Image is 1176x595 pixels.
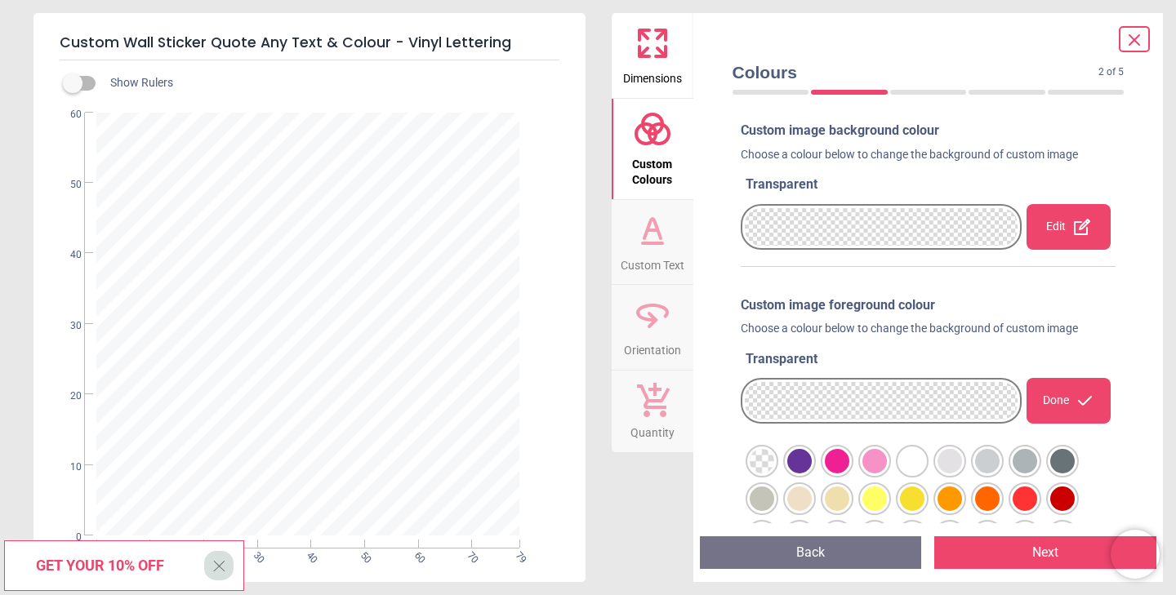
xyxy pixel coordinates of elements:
[900,486,924,511] div: golden yellow
[741,122,939,138] span: Custom image background colour
[621,250,684,274] span: Custom Text
[612,13,693,98] button: Dimensions
[630,417,675,442] span: Quantity
[612,99,693,199] button: Custom Colours
[862,449,887,473] div: light pink
[746,350,1116,368] div: Transparent
[934,536,1156,569] button: Next
[975,486,1000,511] div: dark orange
[741,321,1116,344] div: Choose a colour below to change the background of custom image
[613,149,692,189] span: Custom Colours
[60,26,559,60] h5: Custom Wall Sticker Quote Any Text & Colour - Vinyl Lettering
[975,449,1000,473] div: medium gray
[750,486,774,511] div: silver
[612,285,693,370] button: Orientation
[938,486,962,511] div: orange
[612,371,693,452] button: Quantity
[900,449,924,473] div: white
[741,297,935,313] span: Custom image foreground colour
[746,175,1116,193] div: Transparent
[624,335,681,359] span: Orientation
[787,449,812,473] div: purple
[612,200,693,285] button: Custom Text
[1027,378,1111,424] div: Done
[1050,486,1075,511] div: dark red
[51,108,82,122] span: 60
[825,449,849,473] div: pink
[750,449,774,473] div: transparent
[1098,65,1124,79] span: 2 of 5
[73,73,586,93] div: Show Rulers
[700,536,922,569] button: Back
[862,486,887,511] div: yellow
[938,449,962,473] div: light gray
[741,147,1116,170] div: Choose a colour below to change the background of custom image
[825,486,849,511] div: light gold
[623,63,682,87] span: Dimensions
[1027,204,1111,250] div: Edit
[1111,530,1160,579] iframe: Brevo live chat
[787,486,812,511] div: pale gold
[733,60,1099,84] span: Colours
[1013,486,1037,511] div: red-orange
[1050,449,1075,473] div: blue-gray
[1013,449,1037,473] div: dark gray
